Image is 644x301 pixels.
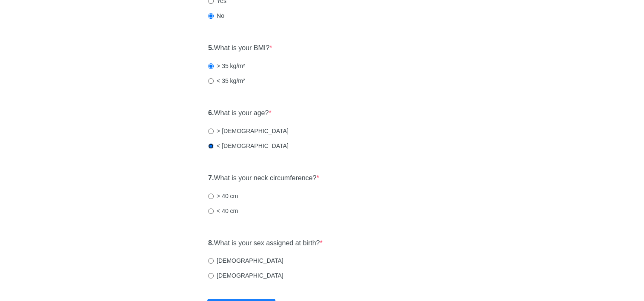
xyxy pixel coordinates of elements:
input: No [208,13,214,19]
input: > 40 cm [208,193,214,199]
label: What is your age? [208,108,272,118]
input: [DEMOGRAPHIC_DATA] [208,258,214,264]
strong: 5. [208,44,214,51]
label: No [208,11,224,20]
label: > [DEMOGRAPHIC_DATA] [208,127,289,135]
input: > 35 kg/m² [208,63,214,69]
strong: 7. [208,174,214,182]
label: What is your neck circumference? [208,173,319,183]
input: < 35 kg/m² [208,78,214,84]
label: > 35 kg/m² [208,62,245,70]
input: [DEMOGRAPHIC_DATA] [208,273,214,278]
label: < 40 cm [208,207,238,215]
input: < [DEMOGRAPHIC_DATA] [208,143,214,149]
label: > 40 cm [208,192,238,200]
label: < 35 kg/m² [208,77,245,85]
label: [DEMOGRAPHIC_DATA] [208,271,283,280]
input: > [DEMOGRAPHIC_DATA] [208,128,214,134]
label: What is your sex assigned at birth? [208,239,323,248]
input: < 40 cm [208,208,214,214]
strong: 8. [208,239,214,247]
label: [DEMOGRAPHIC_DATA] [208,256,283,265]
label: < [DEMOGRAPHIC_DATA] [208,142,289,150]
label: What is your BMI? [208,43,272,53]
strong: 6. [208,109,214,116]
